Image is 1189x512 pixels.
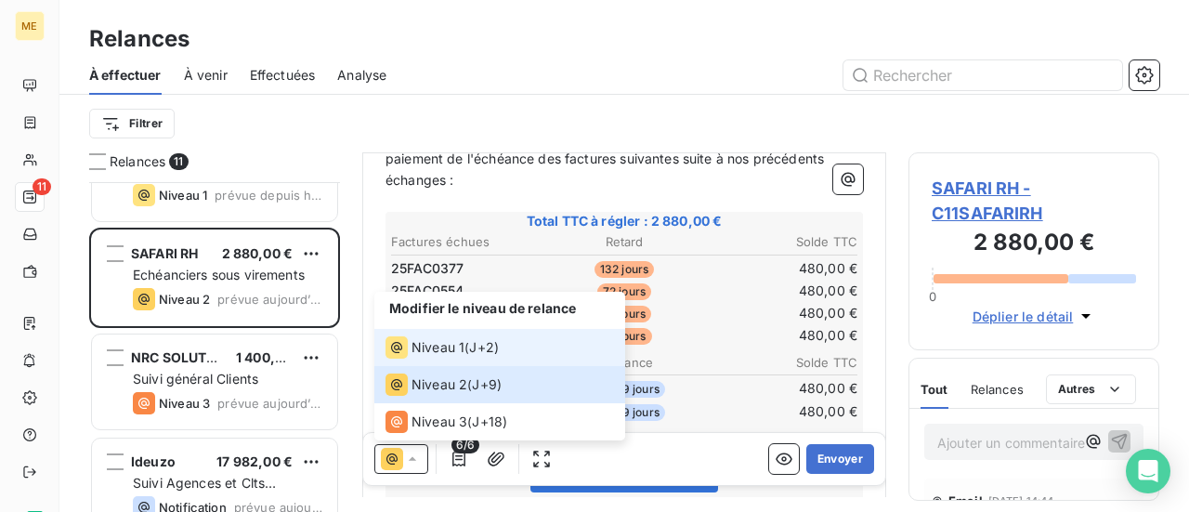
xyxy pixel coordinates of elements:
span: Niveau 3 [412,413,467,431]
span: 72 jours [597,283,651,300]
span: Echéanciers sous virements [133,267,305,282]
span: Total TTC à régler : 2 880,00 € [388,212,860,230]
span: J+9 ) [472,375,502,394]
span: Tout [921,382,948,397]
input: Rechercher [843,60,1122,90]
span: NRC SOLUTIONS [131,349,240,365]
span: À venir [184,66,228,85]
td: 480,00 € [703,303,858,323]
span: 11 [33,178,51,195]
div: ( [385,374,502,396]
span: Niveau 2 [412,375,467,394]
span: prévue aujourd’hui [217,292,322,307]
span: Analyse [337,66,386,85]
span: SAFARI RH - C11SAFARIRH [932,176,1136,226]
div: grid [89,182,340,512]
span: Niveau 1 [412,338,464,357]
span: À effectuer [89,66,162,85]
td: 480,00 € [703,401,858,422]
h3: Relances [89,22,189,56]
td: 480,00 € [703,378,858,399]
button: Envoyer [806,444,874,474]
span: J+18 ) [472,413,507,431]
span: Niveau 1 [159,188,207,203]
td: 480,00 € [703,258,858,279]
span: Déplier le détail [973,307,1074,326]
span: Email [948,493,983,508]
span: Relances [110,152,165,171]
button: Déplier le détail [967,306,1102,327]
span: 0 [929,289,936,304]
span: Modifier le niveau de relance [389,300,576,316]
div: ME [15,11,45,41]
span: prévue depuis hier [215,188,322,203]
span: Suivi général Clients [133,371,258,387]
span: SAFARI RH [131,245,198,261]
th: Solde TTC [703,353,858,373]
span: Effectuées [250,66,316,85]
span: Suivi Agences et Clts particuliers [133,475,276,509]
span: prévue aujourd’hui [217,396,322,411]
span: 6/6 [451,437,479,453]
span: 25FAC0377 [391,259,464,278]
div: ( [385,411,507,433]
th: Solde TTC [703,232,858,252]
span: Ideuzo [131,453,176,469]
span: 25FAC0554 [391,282,464,300]
th: Retard [547,232,702,252]
td: 480,00 € [703,281,858,301]
span: Sauf erreur de notre part, il semble que nous n’avons toujours pas reçu le paiement de l'échéance... [385,129,843,188]
span: Niveau 3 [159,396,210,411]
span: 17 982,00 € [216,453,293,469]
button: Filtrer [89,109,175,138]
span: J+2 ) [469,338,499,357]
div: Open Intercom Messenger [1126,449,1170,493]
button: Autres [1046,374,1136,404]
span: [DATE] 14:44 [988,495,1054,506]
th: Factures échues [390,232,545,252]
span: 132 jours [594,261,654,278]
span: 1 400,00 € [236,349,305,365]
span: 11 [169,153,188,170]
span: 2 880,00 € [222,245,294,261]
h3: 2 880,00 € [932,226,1136,263]
span: Niveau 2 [159,292,210,307]
td: 480,00 € [703,325,858,346]
span: Relances [971,382,1024,397]
div: ( [385,336,499,359]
